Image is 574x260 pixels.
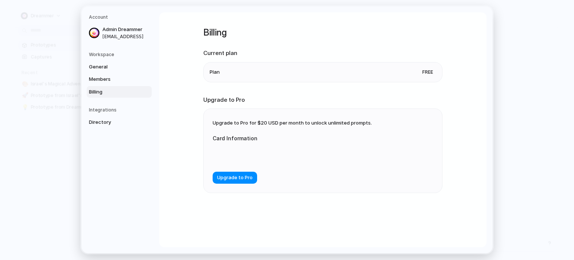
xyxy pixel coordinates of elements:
[217,174,253,182] span: Upgrade to Pro
[213,120,372,126] span: Upgrade to Pro for $20 USD per month to unlock unlimited prompts.
[89,63,137,71] span: General
[102,33,150,40] span: [EMAIL_ADDRESS]
[203,96,442,104] h2: Upgrade to Pro
[89,14,152,21] h5: Account
[210,68,220,76] span: Plan
[102,26,150,33] span: Admin Dreammer
[419,68,436,76] span: Free
[213,172,257,184] button: Upgrade to Pro
[89,88,137,96] span: Billing
[89,119,137,126] span: Directory
[87,73,152,85] a: Members
[203,49,442,58] h2: Current plan
[87,24,152,42] a: Admin Dreammer[EMAIL_ADDRESS]
[89,107,152,113] h5: Integrations
[213,134,362,142] label: Card Information
[89,51,152,58] h5: Workspace
[89,76,137,83] span: Members
[219,151,356,158] iframe: Secure card payment input frame
[87,61,152,73] a: General
[87,116,152,128] a: Directory
[203,26,442,39] h1: Billing
[87,86,152,98] a: Billing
